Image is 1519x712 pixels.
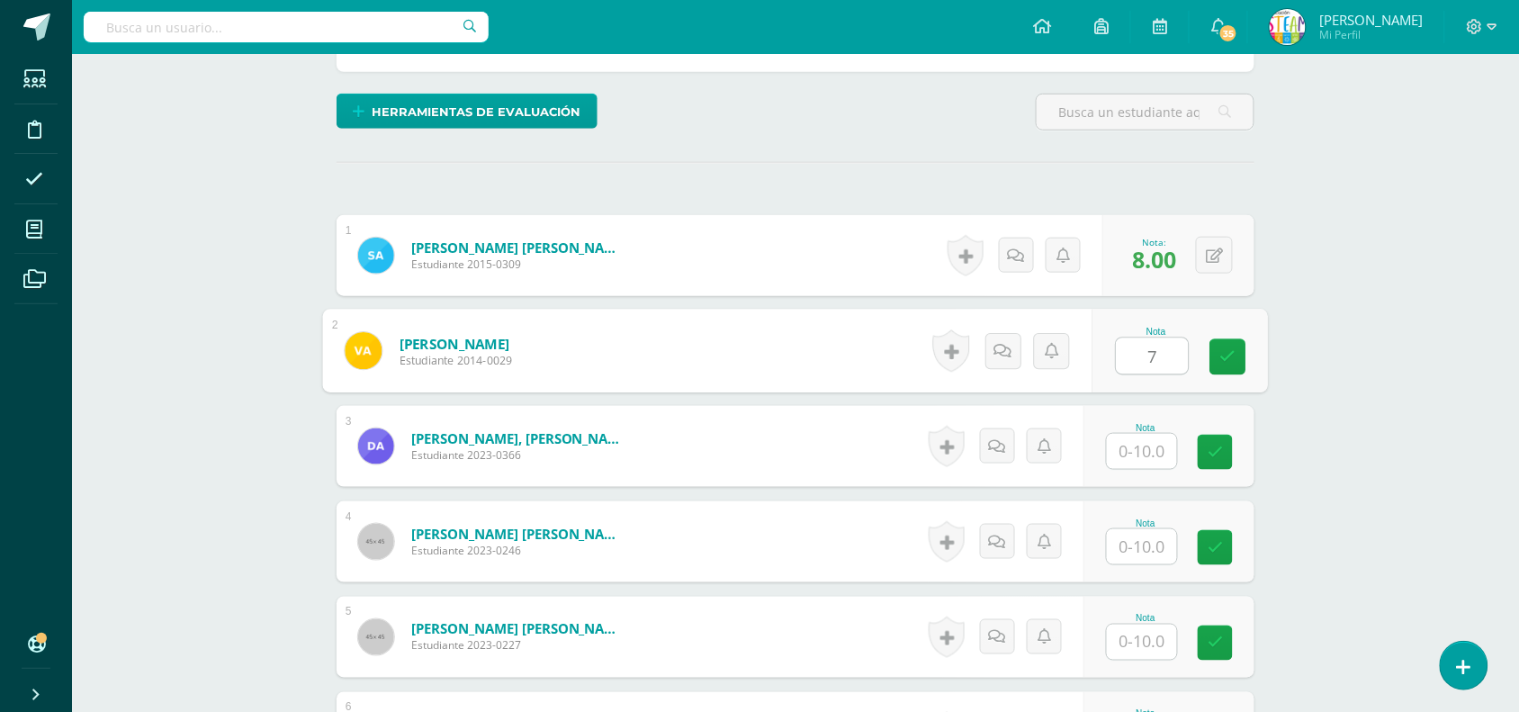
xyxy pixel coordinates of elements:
div: Nota [1106,614,1185,624]
img: 1be1c609f6fab399714c5a6e3c6492ab.png [1270,9,1306,45]
span: Estudiante 2023-0366 [411,447,627,463]
div: Nota: [1132,236,1176,248]
span: Estudiante 2015-0309 [411,257,627,272]
input: Busca un usuario... [84,12,489,42]
div: Nota [1106,518,1185,528]
span: 8.00 [1132,244,1176,275]
img: 1d0b7858f1263ef2a4c4511d85fc3fbe.png [358,238,394,274]
a: [PERSON_NAME] [400,334,513,353]
input: 0-10.0 [1107,529,1177,564]
img: 45x45 [358,524,394,560]
a: [PERSON_NAME], [PERSON_NAME] [411,429,627,447]
input: 0-10.0 [1107,625,1177,660]
img: 4132a828997210e662c1011da54ca329.png [358,428,394,464]
span: Estudiante 2023-0227 [411,638,627,653]
span: Mi Perfil [1319,27,1423,42]
input: 0-10.0 [1117,338,1189,374]
img: 45x45 [358,619,394,655]
span: Estudiante 2023-0246 [411,543,627,558]
a: Herramientas de evaluación [337,94,598,129]
a: [PERSON_NAME] [PERSON_NAME] [411,239,627,257]
span: Estudiante 2014-0029 [400,353,513,369]
span: [PERSON_NAME] [1319,11,1423,29]
a: [PERSON_NAME] [PERSON_NAME] [411,525,627,543]
input: 0-10.0 [1107,434,1177,469]
div: Nota [1116,327,1198,337]
a: [PERSON_NAME] [PERSON_NAME] [411,620,627,638]
input: Busca un estudiante aquí... [1037,95,1254,130]
div: Nota [1106,423,1185,433]
span: Herramientas de evaluación [373,95,581,129]
img: 97e2b0734e7479136478462550ca4ee1.png [345,332,382,369]
span: 35 [1218,23,1238,43]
